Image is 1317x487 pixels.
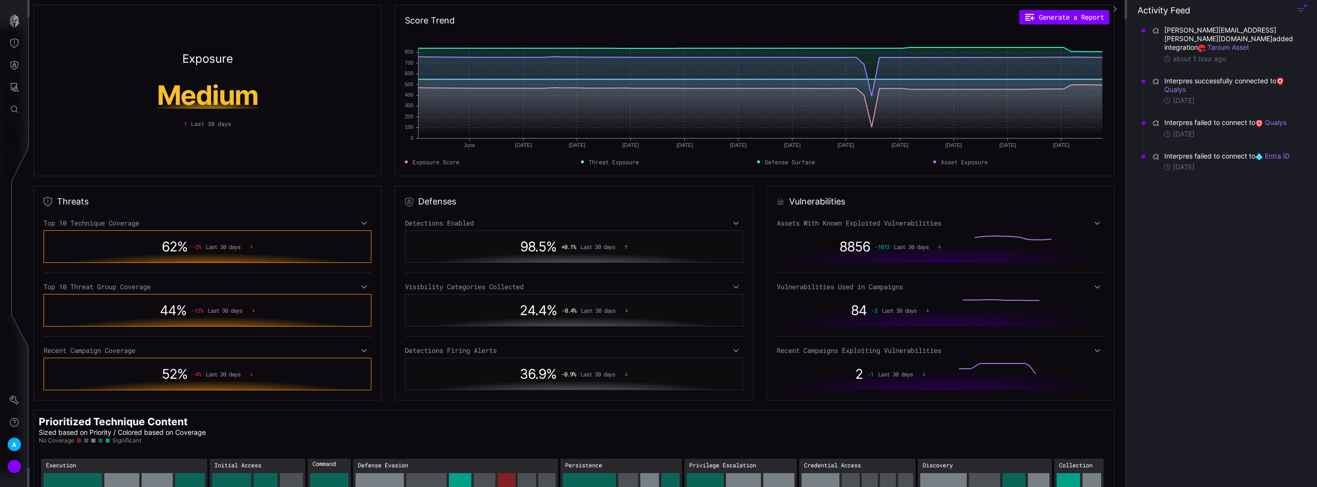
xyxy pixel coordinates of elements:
span: Last 30 days [882,307,916,314]
a: Entra ID [1255,152,1290,160]
span: Last 30 days [191,119,231,128]
span: 36.9 % [520,366,557,382]
h4: Activity Feed [1138,5,1190,16]
text: [DATE] [622,142,639,148]
h2: Defenses [418,196,456,207]
span: 8856 [839,238,870,255]
span: -5 % [192,243,201,250]
text: 500 [404,81,413,87]
span: 44 % [160,302,187,318]
text: June [464,142,475,148]
button: Generate a Report [1019,10,1109,24]
text: 300 [404,103,413,109]
span: 52 % [162,366,188,382]
div: Top 10 Technique Coverage [44,219,371,227]
h2: Prioritized Technique Content [39,415,1109,428]
span: Last 30 days [206,371,240,377]
p: Sized based on Priority / Colored based on Coverage [39,428,1109,437]
span: [PERSON_NAME][EMAIL_ADDRESS][PERSON_NAME][DOMAIN_NAME] added integration [1164,26,1296,52]
span: Significant [112,437,141,444]
div: Recent Campaign Coverage [44,346,371,355]
div: Detections Firing Alerts [405,346,744,355]
img: Azure AD [1255,153,1263,160]
span: Last 30 days [580,243,615,250]
text: [DATE] [515,142,532,148]
div: Visibility Categories Collected [405,283,744,291]
h2: Threats [57,196,89,207]
span: -1013 [875,243,889,250]
div: Vulnerabilities Used in Campaigns [777,283,1105,291]
text: 600 [404,70,413,76]
span: -8.4 % [562,307,576,314]
time: [DATE] [1173,96,1194,105]
span: A [12,440,16,450]
text: 400 [404,92,413,98]
span: No Coverage [39,437,74,444]
span: Defense Surface [765,158,815,166]
span: -13 % [191,307,203,314]
span: -4 % [192,371,201,377]
span: -0.9 % [561,371,576,377]
div: Detections Enabled [405,219,744,227]
span: Last 30 days [580,371,615,377]
span: Interpres successfully connected to [1164,77,1296,94]
a: Qualys [1164,77,1286,93]
h2: Score Trend [405,15,455,26]
span: Last 30 days [581,307,615,314]
text: [DATE] [892,142,908,148]
time: [DATE] [1173,130,1194,138]
span: Last 30 days [878,371,913,377]
span: Asset Exposure [941,158,988,166]
div: Top 10 Threat Group Coverage [44,283,371,291]
div: Recent Campaigns Exploiting Vulnerabilities [777,346,1105,355]
span: Interpres failed to connect to [1164,152,1290,160]
span: Exposure Score [413,158,459,166]
span: 62 % [162,238,188,255]
span: Last 30 days [206,243,240,250]
span: -3 [871,307,877,314]
text: [DATE] [730,142,747,148]
text: 700 [404,60,413,66]
text: 0 [410,135,413,141]
span: -1 [868,371,873,377]
time: [DATE] [1173,163,1194,171]
span: 98.5 % [520,238,557,255]
span: Last 30 days [894,243,928,250]
h2: Exposure [182,53,233,65]
div: Assets With Known Exploited Vulnerabilities [777,219,1105,227]
h2: Vulnerabilities [789,196,845,207]
text: [DATE] [676,142,693,148]
a: Tanium Asset [1198,43,1249,51]
span: Interpres failed to connect to [1164,118,1286,127]
text: 200 [404,113,413,119]
span: 84 [851,302,867,318]
img: Qualys VMDR [1255,120,1263,127]
text: [DATE] [945,142,962,148]
img: Tanium Asset [1198,45,1205,52]
text: 800 [404,49,413,55]
span: Threat Exposure [589,158,639,166]
text: [DATE] [1053,142,1070,148]
text: [DATE] [569,142,585,148]
text: 100 [404,124,413,130]
span: 2 [855,366,863,382]
span: + 0.1 % [561,243,576,250]
text: [DATE] [999,142,1016,148]
span: 24.4 % [520,302,557,318]
img: Qualys VMDR [1276,78,1284,85]
text: [DATE] [784,142,801,148]
time: about 1 hour ago [1173,55,1226,63]
button: A [0,433,28,455]
a: Qualys [1255,118,1286,126]
text: [DATE] [837,142,854,148]
h1: Medium [118,82,298,109]
span: Last 30 days [208,307,242,314]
